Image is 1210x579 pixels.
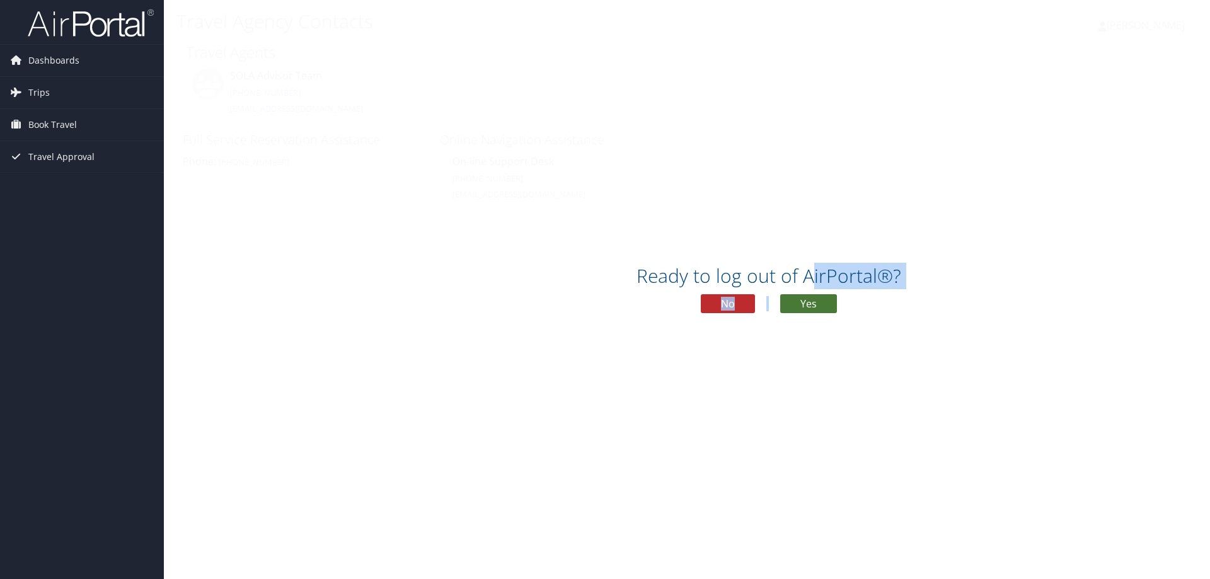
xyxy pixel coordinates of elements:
span: Dashboards [28,45,79,76]
button: Yes [780,294,837,313]
span: Travel Approval [28,141,95,173]
span: Trips [28,77,50,108]
img: airportal-logo.png [28,8,154,38]
button: No [701,294,755,313]
span: Book Travel [28,109,77,140]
